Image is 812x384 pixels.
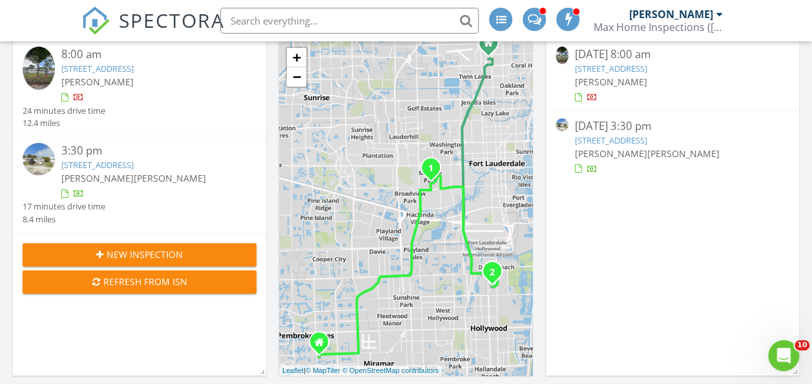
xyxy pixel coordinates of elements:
[23,143,256,226] a: 3:30 pm [STREET_ADDRESS] [PERSON_NAME][PERSON_NAME] 17 minutes drive time 8.4 miles
[575,47,770,63] div: [DATE] 8:00 am
[119,6,225,34] span: SPECTORA
[556,47,789,104] a: [DATE] 8:00 am [STREET_ADDRESS] [PERSON_NAME]
[23,213,105,226] div: 8.4 miles
[575,63,647,74] a: [STREET_ADDRESS]
[556,47,568,64] img: 9364433%2Freports%2F946148d1-72f2-4a6a-930f-55733b791848%2Fcover_photos%2FernWse88feIBJR9fPGG1%2F...
[282,367,304,374] a: Leaflet
[556,118,568,131] img: streetview
[593,21,722,34] div: Max Home Inspections (Tri County)
[556,118,789,176] a: [DATE] 3:30 pm [STREET_ADDRESS] [PERSON_NAME][PERSON_NAME]
[81,17,225,45] a: SPECTORA
[23,143,55,175] img: streetview
[287,48,306,67] a: Zoom in
[490,268,495,277] i: 2
[23,47,256,129] a: 8:00 am [STREET_ADDRESS] [PERSON_NAME] 24 minutes drive time 12.4 miles
[488,43,496,50] div: 331 Nw 53 Ct, Fort Lauderdale FL 33309
[431,167,439,175] div: 1080 Carolina Ave, Fort Lauderdale, FL 33312
[23,270,256,293] button: Refresh from ISN
[220,8,479,34] input: Search everything...
[492,271,500,279] div: 242 SW 9th St, Dania Beach, FL 33004
[575,76,647,88] span: [PERSON_NAME]
[768,340,799,371] iframe: Intercom live chat
[23,243,256,266] button: New Inspection
[795,340,809,350] span: 10
[61,63,134,74] a: [STREET_ADDRESS]
[319,341,327,349] div: 1820 SW 99th Terrace, Miramar FL 33025
[107,248,183,261] span: New Inspection
[23,105,105,117] div: 24 minutes drive time
[629,8,713,21] div: [PERSON_NAME]
[428,164,433,173] i: 1
[61,76,134,88] span: [PERSON_NAME]
[61,143,237,159] div: 3:30 pm
[342,367,439,374] a: © OpenStreetMap contributors
[23,200,105,213] div: 17 minutes drive time
[23,47,55,90] img: 9364433%2Freports%2F946148d1-72f2-4a6a-930f-55733b791848%2Fcover_photos%2FernWse88feIBJR9fPGG1%2F...
[61,47,237,63] div: 8:00 am
[61,159,134,171] a: [STREET_ADDRESS]
[81,6,110,35] img: The Best Home Inspection Software - Spectora
[306,367,340,374] a: © MapTiler
[33,275,246,288] div: Refresh from ISN
[61,172,134,184] span: [PERSON_NAME]
[287,67,306,87] a: Zoom out
[575,118,770,134] div: [DATE] 3:30 pm
[575,134,647,146] a: [STREET_ADDRESS]
[279,365,442,376] div: |
[647,147,720,160] span: [PERSON_NAME]
[134,172,206,184] span: [PERSON_NAME]
[23,117,105,129] div: 12.4 miles
[575,147,647,160] span: [PERSON_NAME]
